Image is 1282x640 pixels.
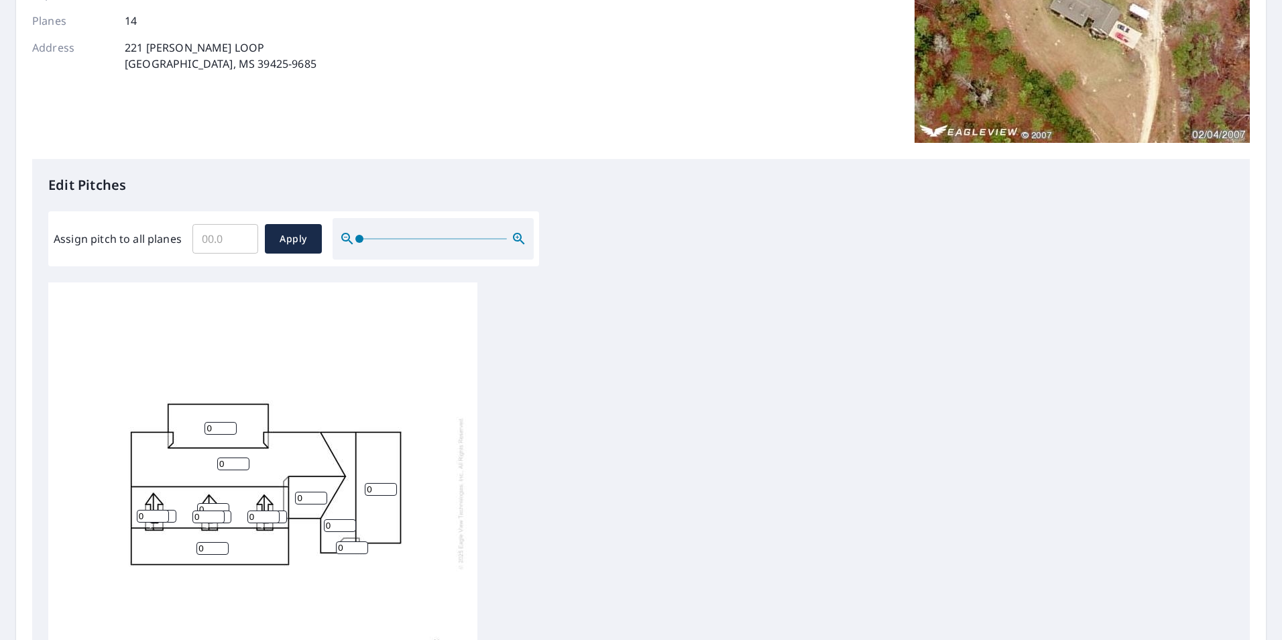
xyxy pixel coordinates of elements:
span: Apply [276,231,311,248]
input: 00.0 [192,220,258,258]
p: 14 [125,13,137,29]
p: Address [32,40,113,72]
p: Planes [32,13,113,29]
p: Edit Pitches [48,175,1234,195]
label: Assign pitch to all planes [54,231,182,247]
p: 221 [PERSON_NAME] LOOP [GEOGRAPHIC_DATA], MS 39425-9685 [125,40,316,72]
button: Apply [265,224,322,254]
